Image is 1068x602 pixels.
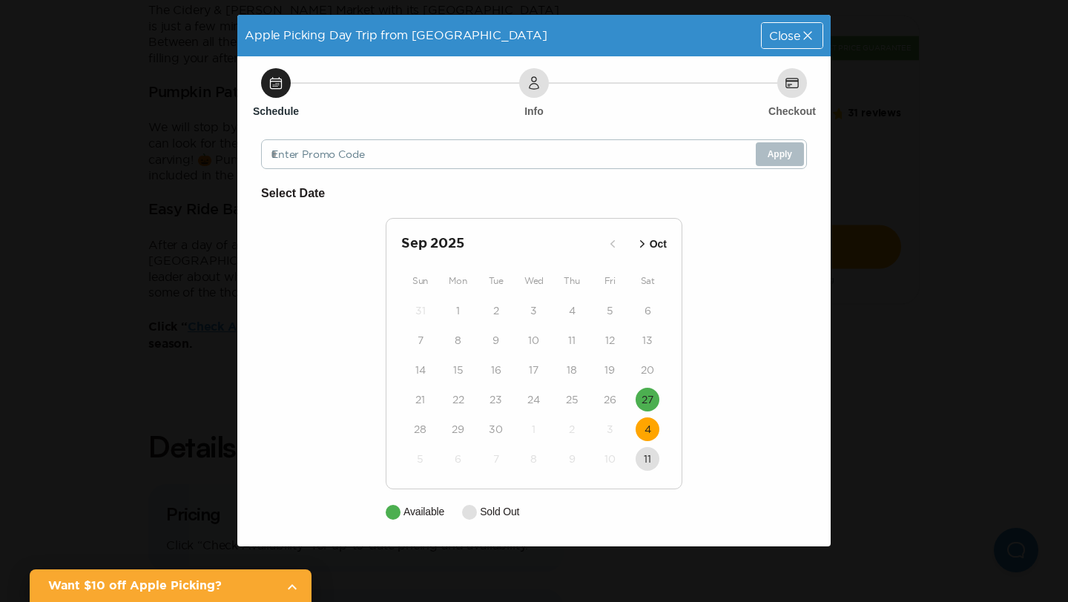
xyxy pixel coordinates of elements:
time: 8 [530,451,537,466]
time: 4 [645,422,651,437]
button: 24 [522,388,546,411]
button: 18 [560,358,584,382]
time: 8 [455,333,461,348]
button: 15 [446,358,470,382]
time: 7 [418,333,423,348]
button: 20 [636,358,659,382]
button: 8 [522,447,546,471]
time: 18 [567,363,577,377]
time: 7 [493,451,499,466]
time: 11 [568,333,576,348]
button: 31 [409,299,432,322]
button: 7 [409,328,432,352]
time: 30 [489,422,503,437]
button: 29 [446,417,470,441]
button: 17 [522,358,546,382]
button: 2 [484,299,508,322]
span: Apple Picking Day Trip from [GEOGRAPHIC_DATA] [245,28,547,42]
time: 3 [530,303,537,318]
h2: Want $10 off Apple Picking? [48,577,274,595]
button: 8 [446,328,470,352]
time: 17 [529,363,538,377]
div: Sat [629,272,667,290]
time: 21 [415,392,425,407]
button: 1 [522,417,546,441]
button: 6 [636,299,659,322]
button: 13 [636,328,659,352]
button: 10 [598,447,622,471]
button: 27 [636,388,659,411]
time: 11 [644,451,651,466]
button: 3 [522,299,546,322]
button: 19 [598,358,622,382]
div: Thu [553,272,591,290]
time: 10 [604,451,616,466]
time: 4 [569,303,576,318]
button: 4 [560,299,584,322]
time: 5 [417,451,423,466]
button: 1 [446,299,470,322]
time: 20 [641,363,654,377]
div: Tue [477,272,515,290]
button: 9 [484,328,508,352]
time: 3 [607,422,613,437]
button: 26 [598,388,622,411]
button: 22 [446,388,470,411]
h6: Schedule [253,104,299,119]
button: 9 [560,447,584,471]
button: 10 [522,328,546,352]
button: 14 [409,358,432,382]
a: Want $10 off Apple Picking? [30,569,311,602]
time: 24 [527,392,540,407]
time: 10 [528,333,539,348]
time: 25 [566,392,578,407]
span: Close [769,30,800,42]
time: 31 [415,303,426,318]
div: Fri [591,272,629,290]
time: 23 [489,392,502,407]
p: Available [403,504,444,520]
button: 3 [598,417,622,441]
button: 12 [598,328,622,352]
div: Mon [439,272,477,290]
button: 16 [484,358,508,382]
time: 5 [607,303,613,318]
button: Oct [630,232,671,257]
div: Wed [515,272,553,290]
time: 2 [493,303,499,318]
button: 21 [409,388,432,411]
time: 12 [605,333,615,348]
time: 19 [604,363,615,377]
time: 15 [453,363,464,377]
button: 5 [409,447,432,471]
time: 14 [415,363,426,377]
time: 27 [642,392,653,407]
time: 6 [455,451,461,466]
button: 11 [636,447,659,471]
h6: Checkout [768,104,816,119]
button: 6 [446,447,470,471]
h6: Select Date [261,184,807,203]
time: 16 [491,363,501,377]
time: 1 [456,303,460,318]
h6: Info [524,104,544,119]
time: 9 [569,451,576,466]
p: Sold Out [480,504,519,520]
button: 23 [484,388,508,411]
button: 28 [409,417,432,441]
button: 30 [484,417,508,441]
button: 4 [636,417,659,441]
time: 2 [569,422,575,437]
time: 13 [642,333,653,348]
h2: Sep 2025 [401,234,601,254]
time: 22 [452,392,464,407]
time: 9 [492,333,499,348]
div: Sun [401,272,439,290]
time: 1 [532,422,535,437]
time: 6 [645,303,651,318]
time: 29 [452,422,464,437]
button: 11 [560,328,584,352]
button: 25 [560,388,584,411]
time: 26 [604,392,616,407]
time: 28 [414,422,426,437]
